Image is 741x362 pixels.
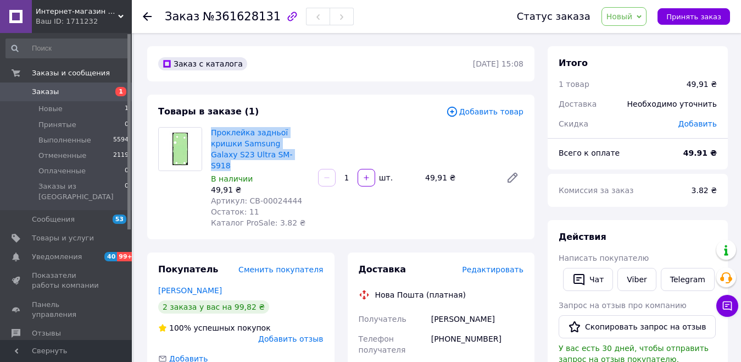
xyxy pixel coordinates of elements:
span: Добавить [678,119,717,128]
span: Действия [559,232,606,242]
span: Выполненные [38,135,91,145]
button: Принять заказ [658,8,730,25]
span: Покупатель [158,264,218,275]
span: Принятые [38,120,76,130]
span: №361628131 [203,10,281,23]
a: Telegram [661,268,715,291]
span: Комиссия за заказ [559,186,634,195]
span: Уведомления [32,252,82,262]
span: 5594 [113,135,129,145]
span: Каталог ProSale: 3.82 ₴ [211,218,305,227]
span: Заказы и сообщения [32,68,110,78]
a: Редактировать [502,167,523,189]
a: [PERSON_NAME] [158,286,222,295]
span: 53 [113,215,126,224]
span: 1 [115,87,126,96]
span: В наличии [211,174,253,183]
span: Новые [38,104,63,114]
span: Сменить покупателя [238,265,323,274]
div: [PHONE_NUMBER] [429,329,526,360]
span: Интернет-магазин "Докфон " [36,7,118,17]
span: Добавить товар [446,106,523,118]
button: Скопировать запрос на отзыв [559,315,716,338]
button: Чат [563,268,613,291]
div: Нова Пошта (платная) [372,289,469,300]
span: 2119 [113,151,129,161]
span: 1 [125,104,129,114]
input: Поиск [5,39,130,58]
span: 3.82 ₴ [692,186,717,195]
a: Проклейка задньої кришки Samsung Galaxy S23 Ultra SM-S918 [211,128,293,170]
span: 100% [169,323,191,332]
span: Панель управления [32,300,102,320]
span: Скидка [559,119,588,128]
span: Оплаченные [38,166,86,176]
div: 49,91 ₴ [687,79,717,90]
span: 1 товар [559,80,589,89]
span: Всего к оплате [559,149,620,157]
span: Заказы [32,87,59,97]
span: 40 [104,252,117,261]
span: 0 [125,120,129,130]
span: Сообщения [32,215,75,224]
time: [DATE] 15:08 [473,59,523,68]
span: Написать покупателю [559,254,649,262]
span: Итого [559,58,588,68]
span: Доставка [559,100,597,108]
div: [PERSON_NAME] [429,309,526,329]
span: Заказ [165,10,199,23]
span: Товары в заказе (1) [158,106,259,117]
span: 99+ [117,252,135,261]
div: успешных покупок [158,322,271,333]
span: Отмененные [38,151,86,161]
span: Запрос на отзыв про компанию [559,301,687,310]
span: Новый [606,12,633,21]
div: 49,91 ₴ [211,184,309,195]
span: Показатели работы компании [32,271,102,290]
div: 2 заказа у вас на 99,82 ₴ [158,300,269,314]
a: Viber [617,268,656,291]
span: 0 [125,182,129,201]
div: 49,91 ₴ [421,170,497,185]
div: Необходимо уточнить [621,92,723,116]
span: Отзывы [32,328,61,338]
div: Заказ с каталога [158,57,247,70]
span: Товары и услуги [32,233,94,243]
div: Статус заказа [517,11,590,22]
span: Заказы из [GEOGRAPHIC_DATA] [38,182,125,201]
b: 49.91 ₴ [683,149,717,157]
span: Телефон получателя [359,334,406,354]
span: Артикул: CB-00024444 [211,196,302,205]
div: шт. [376,172,394,183]
span: 0 [125,166,129,176]
span: Принять заказ [666,13,721,21]
div: Ваш ID: 1711232 [36,17,132,26]
img: Проклейка задньої кришки Samsung Galaxy S23 Ultra SM-S918 [159,128,202,171]
div: Вернуться назад [143,11,152,22]
button: Чат с покупателем [716,295,738,317]
span: Получатель [359,315,406,323]
span: Редактировать [462,265,523,274]
span: Доставка [359,264,406,275]
span: Добавить отзыв [258,334,323,343]
span: Остаток: 11 [211,207,259,216]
